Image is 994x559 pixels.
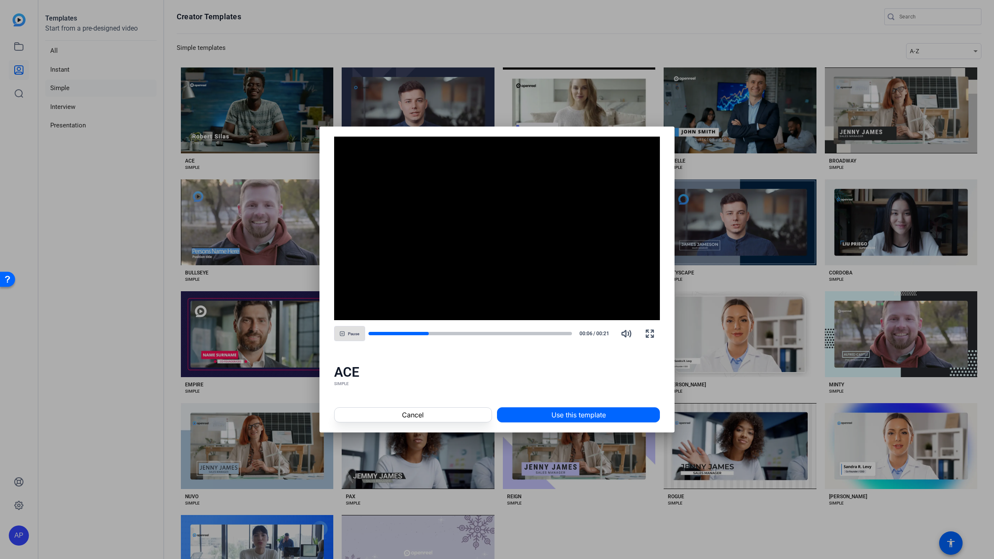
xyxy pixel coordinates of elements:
[640,323,660,344] button: Fullscreen
[334,326,365,341] button: Pause
[334,137,660,320] div: Video Player
[348,331,359,336] span: Pause
[551,410,606,420] span: Use this template
[575,330,613,337] div: /
[616,323,636,344] button: Mute
[575,330,592,337] span: 00:06
[497,407,660,422] button: Use this template
[334,364,660,380] div: ACE
[334,407,492,422] button: Cancel
[334,380,660,387] div: SIMPLE
[596,330,613,337] span: 00:21
[402,410,424,420] span: Cancel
